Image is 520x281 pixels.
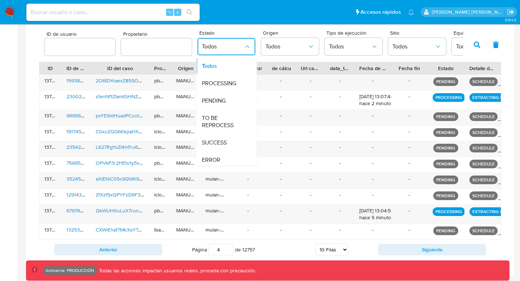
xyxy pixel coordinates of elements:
p: stella.andriano@mercadolibre.com [432,9,505,16]
span: ⌥ [167,9,172,16]
input: Buscar usuario o caso... [26,8,200,17]
span: Accesos rápidos [360,8,401,16]
button: search-icon [182,7,197,17]
p: Todas las acciones impactan usuarios reales, proceda con precaución. [97,267,256,274]
a: Notificaciones [408,9,414,15]
a: Salir [507,8,515,16]
span: 3.154.0 [505,17,516,23]
p: Ambiente: PRODUCCIÓN [45,269,94,272]
span: s [177,9,179,16]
